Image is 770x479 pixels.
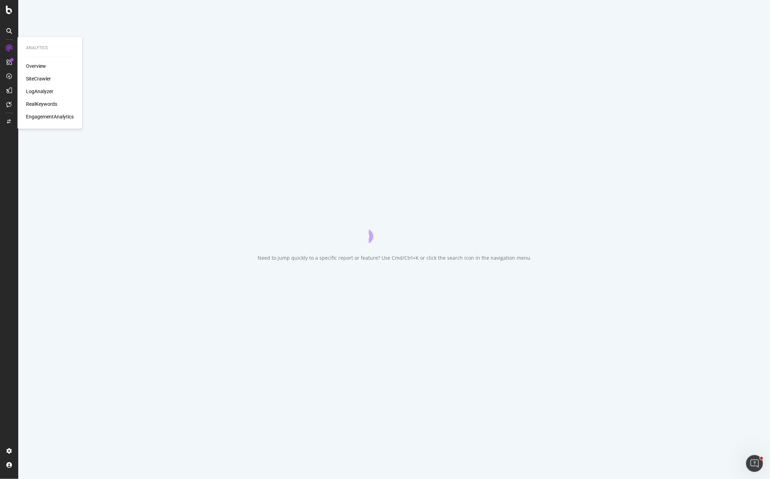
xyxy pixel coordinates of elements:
div: Need to jump quickly to a specific report or feature? Use Cmd/Ctrl+K or click the search icon in ... [258,254,531,261]
a: Overview [26,63,46,70]
a: SiteCrawler [26,76,51,83]
iframe: Intercom live chat [746,455,763,472]
a: LogAnalyzer [26,88,53,95]
div: Analytics [26,45,74,51]
div: animation [369,218,419,243]
a: RealKeywords [26,101,57,108]
a: EngagementAnalytics [26,114,74,121]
